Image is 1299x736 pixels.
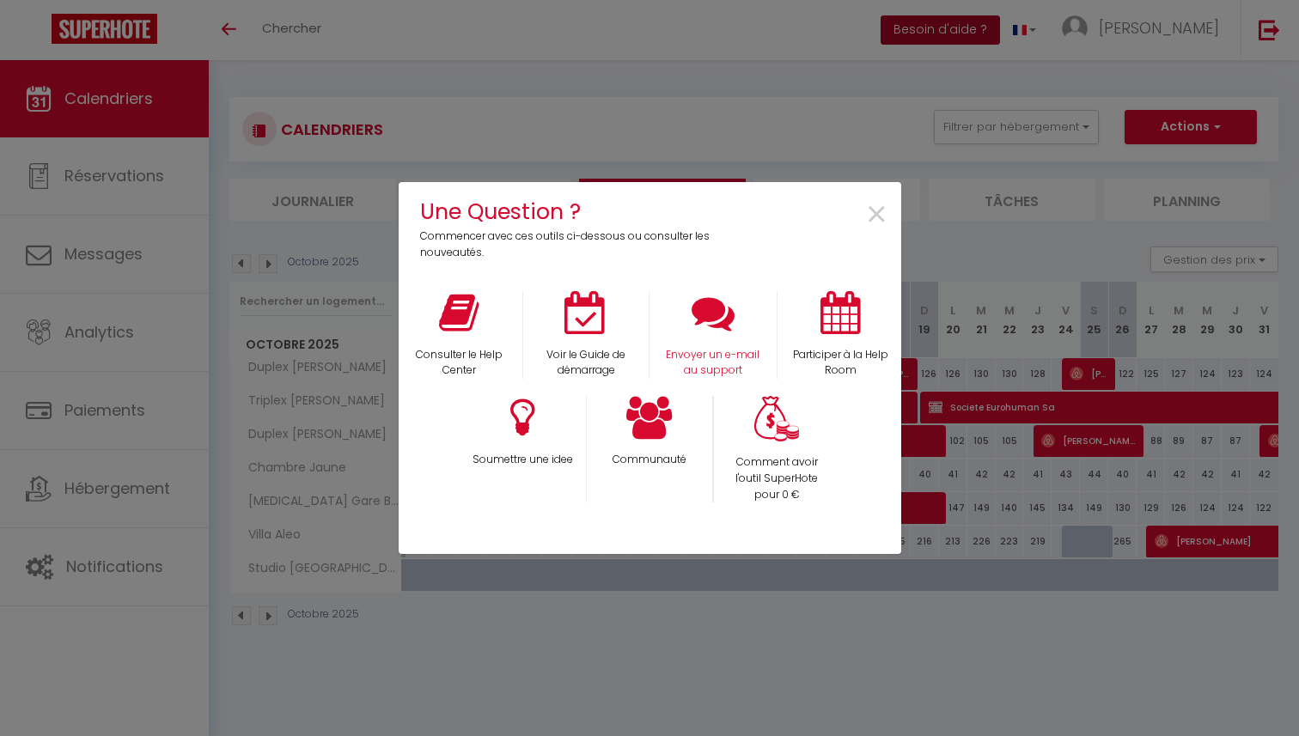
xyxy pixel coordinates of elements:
[725,454,829,503] p: Comment avoir l'outil SuperHote pour 0 €
[534,347,637,380] p: Voir le Guide de démarrage
[420,195,722,228] h4: Une Question ?
[598,452,701,468] p: Communauté
[470,452,575,468] p: Soumettre une idee
[865,196,888,234] button: Close
[754,396,799,441] img: Money bag
[420,228,722,261] p: Commencer avec ces outils ci-dessous ou consulter les nouveautés.
[407,347,512,380] p: Consulter le Help Center
[789,347,893,380] p: Participer à la Help Room
[661,347,765,380] p: Envoyer un e-mail au support
[865,188,888,242] span: ×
